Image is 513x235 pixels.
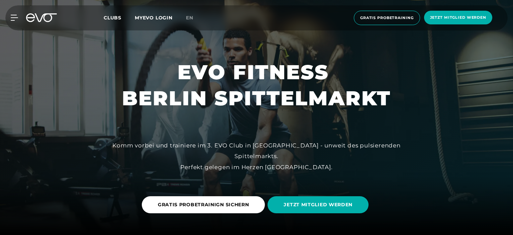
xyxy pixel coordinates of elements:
[430,15,486,20] span: Jetzt Mitglied werden
[158,201,249,208] span: GRATIS PROBETRAINIGN SICHERN
[422,11,494,25] a: Jetzt Mitglied werden
[104,15,121,21] span: Clubs
[142,191,268,218] a: GRATIS PROBETRAINIGN SICHERN
[268,191,371,218] a: JETZT MITGLIED WERDEN
[360,15,414,21] span: Gratis Probetraining
[104,14,135,21] a: Clubs
[135,15,173,21] a: MYEVO LOGIN
[106,140,407,172] div: Komm vorbei und trainiere im 3. EVO Club in [GEOGRAPHIC_DATA] - unweit des pulsierenden Spittelma...
[186,15,193,21] span: en
[122,59,391,111] h1: EVO FITNESS BERLIN SPITTELMARKT
[284,201,352,208] span: JETZT MITGLIED WERDEN
[352,11,422,25] a: Gratis Probetraining
[186,14,201,22] a: en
